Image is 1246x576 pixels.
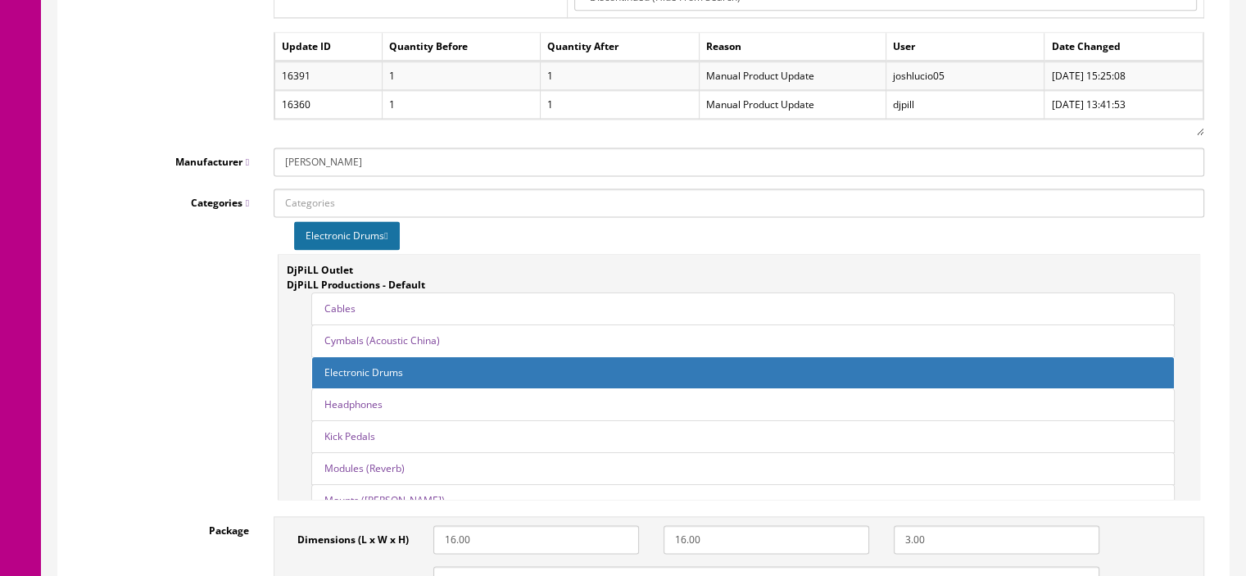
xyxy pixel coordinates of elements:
td: Manual Product Update [699,62,886,90]
input: Length [433,525,639,554]
td: Date Changed [1044,33,1203,61]
td: 16360 [275,91,382,119]
a: Mounts ([PERSON_NAME]) [324,493,445,507]
div: Electronic Drums [294,221,399,250]
input: Categories [274,188,1204,217]
td: 1 [541,91,700,119]
td: joshlucio05 [886,62,1044,90]
input: Width [664,525,869,554]
td: Update ID [275,33,382,61]
td: 16391 [275,62,382,90]
a: Modules (Reverb) [324,461,405,475]
span: Manufacturer [175,155,249,169]
a: Electronic Drums [324,365,403,379]
td: Quantity After [541,33,700,61]
td: 1 [382,91,541,119]
td: 1 [541,62,700,90]
td: Quantity Before [382,33,541,61]
td: [DATE] 15:25:08 [1044,62,1203,90]
strong: DjPiLL Outlet [287,263,353,277]
font: This item is already packaged and ready for shipment so this will ship quick. Buy with confidence... [29,175,899,215]
strong: DjPiLL Productions - Default [287,278,425,292]
strong: [PERSON_NAME]-18DR Cymbal [272,22,657,52]
a: Headphones [324,397,383,411]
td: djpill [886,91,1044,119]
label: Dimensions (L x W x H) [283,525,421,547]
font: You are looking at a [PERSON_NAME]-18DR cymbal in excellent working condition. [207,107,723,123]
input: Manufacturer [274,147,1204,176]
td: Reason [699,33,886,61]
label: Package [70,516,261,538]
strong: Please Note: This cymbal ONLY works with the TD-50 and TD-27 modules. Do not buy this unless you ... [64,141,865,157]
input: Height [894,525,1099,554]
a: Cables [324,302,356,315]
td: Manual Product Update [699,91,886,119]
a: Kick Pedals [324,429,375,443]
a: Cymbals (Acoustic China) [324,333,440,347]
td: 1 [382,62,541,90]
td: [DATE] 13:41:53 [1044,91,1203,119]
td: User [886,33,1044,61]
span: Categories [191,196,249,210]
